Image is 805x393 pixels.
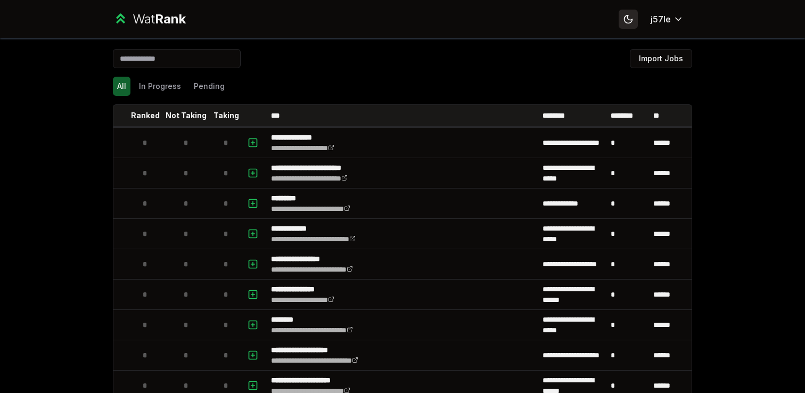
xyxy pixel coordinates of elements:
span: j57le [651,13,671,26]
p: Not Taking [166,110,207,121]
p: Ranked [131,110,160,121]
button: Import Jobs [630,49,692,68]
span: Rank [155,11,186,27]
p: Taking [213,110,239,121]
div: Wat [133,11,186,28]
button: All [113,77,130,96]
button: j57le [642,10,692,29]
button: In Progress [135,77,185,96]
button: Pending [190,77,229,96]
a: WatRank [113,11,186,28]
